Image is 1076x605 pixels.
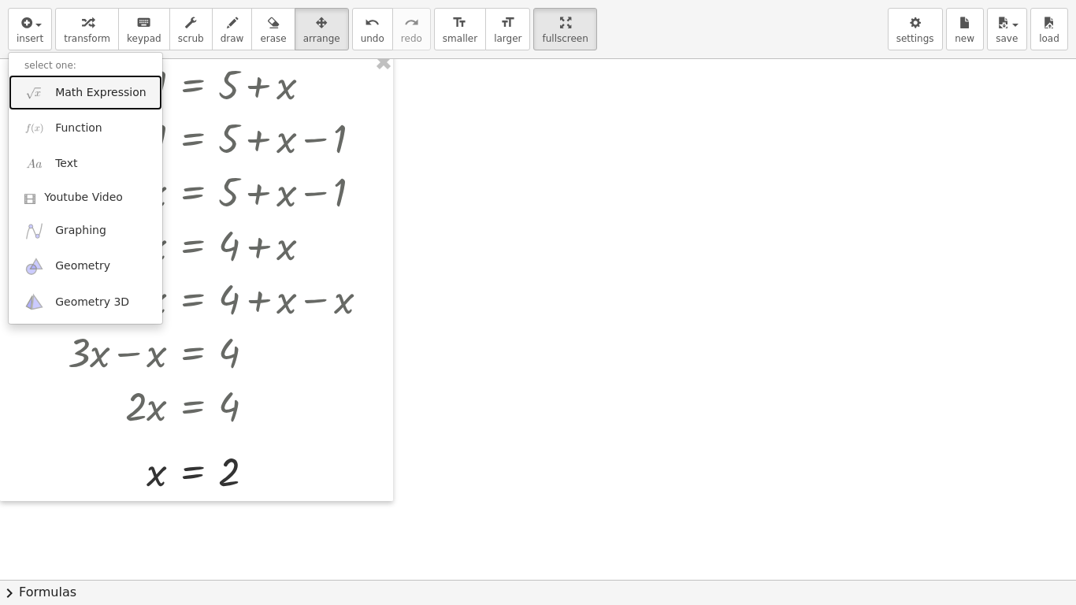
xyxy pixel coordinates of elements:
a: Graphing [9,213,162,249]
span: Function [55,121,102,136]
button: load [1030,8,1068,50]
button: draw [212,8,253,50]
span: Graphing [55,223,106,239]
i: keyboard [136,13,151,32]
span: fullscreen [542,33,588,44]
button: save [987,8,1027,50]
i: undo [365,13,380,32]
span: larger [494,33,521,44]
span: scrub [178,33,204,44]
span: save [996,33,1018,44]
button: arrange [295,8,349,50]
button: transform [55,8,119,50]
span: Geometry [55,258,110,274]
span: insert [17,33,43,44]
span: redo [401,33,422,44]
span: load [1039,33,1059,44]
i: redo [404,13,419,32]
button: undoundo [352,8,393,50]
span: Math Expression [55,85,146,101]
button: settings [888,8,943,50]
a: Function [9,110,162,146]
a: Youtube Video [9,182,162,213]
button: insert [8,8,52,50]
img: f_x.png [24,118,44,138]
button: format_sizesmaller [434,8,486,50]
a: Geometry 3D [9,284,162,320]
li: select one: [9,57,162,75]
button: erase [251,8,295,50]
span: settings [896,33,934,44]
span: draw [221,33,244,44]
span: smaller [443,33,477,44]
span: undo [361,33,384,44]
img: sqrt_x.png [24,83,44,102]
button: format_sizelarger [485,8,530,50]
button: fullscreen [533,8,596,50]
span: arrange [303,33,340,44]
a: Text [9,147,162,182]
img: Aa.png [24,154,44,174]
span: transform [64,33,110,44]
span: Youtube Video [44,190,123,206]
i: format_size [500,13,515,32]
button: keyboardkeypad [118,8,170,50]
span: erase [260,33,286,44]
button: scrub [169,8,213,50]
img: ggb-geometry.svg [24,257,44,277]
span: keypad [127,33,161,44]
span: Geometry 3D [55,295,129,310]
button: new [946,8,984,50]
a: Math Expression [9,75,162,110]
button: redoredo [392,8,431,50]
a: Geometry [9,249,162,284]
span: new [955,33,974,44]
span: Text [55,156,77,172]
i: format_size [452,13,467,32]
img: ggb-graphing.svg [24,221,44,241]
img: ggb-3d.svg [24,292,44,312]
